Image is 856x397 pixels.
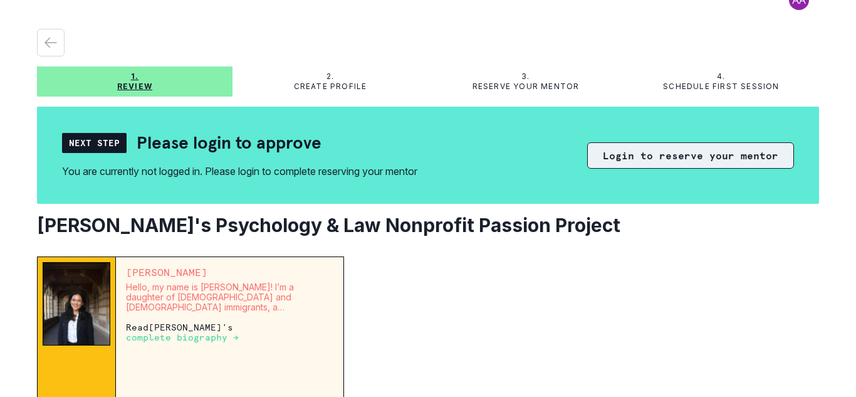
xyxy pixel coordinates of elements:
[137,132,321,154] h2: Please login to approve
[521,71,530,82] p: 3.
[126,267,333,277] p: [PERSON_NAME]
[326,71,334,82] p: 2.
[62,164,417,179] div: You are currently not logged in. Please login to complete reserving your mentor
[62,133,127,153] div: Next Step
[126,282,333,312] p: Hello, my name is [PERSON_NAME]! I’m a daughter of [DEMOGRAPHIC_DATA] and [DEMOGRAPHIC_DATA] immi...
[37,214,819,236] h2: [PERSON_NAME]'s Psychology & Law Nonprofit Passion Project
[717,71,725,82] p: 4.
[294,82,367,92] p: Create profile
[131,71,138,82] p: 1.
[117,82,152,92] p: Review
[126,322,333,342] p: Read [PERSON_NAME] 's
[587,142,794,169] button: Login to reserve your mentor
[43,262,110,346] img: Mentor Image
[663,82,779,92] p: Schedule first session
[126,332,239,342] a: complete biography →
[472,82,580,92] p: Reserve your mentor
